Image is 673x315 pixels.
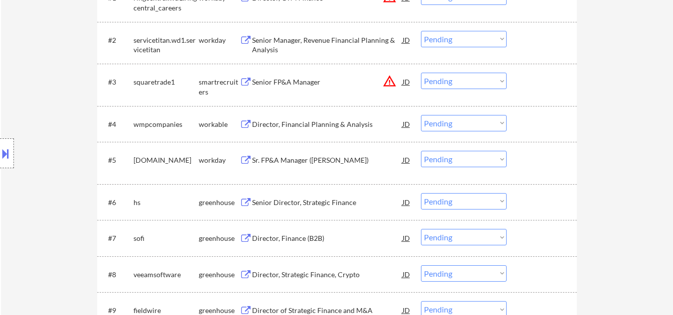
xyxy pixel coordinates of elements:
div: Senior Director, Strategic Finance [252,198,403,208]
button: warning_amber [383,74,397,88]
div: smartrecruiters [199,77,240,97]
div: Director, Finance (B2B) [252,233,403,243]
div: veeamsoftware [134,270,199,280]
div: greenhouse [199,270,240,280]
div: workable [199,119,240,129]
div: JD [402,193,411,211]
div: Senior Manager, Revenue Financial Planning & Analysis [252,35,403,55]
div: greenhouse [199,233,240,243]
div: Sr. FP&A Manager ([PERSON_NAME]) [252,155,403,165]
div: JD [402,115,411,133]
div: Director, Financial Planning & Analysis [252,119,403,129]
div: #8 [108,270,126,280]
div: Director, Strategic Finance, Crypto [252,270,403,280]
div: JD [402,265,411,283]
div: servicetitan.wd1.servicetitan [134,35,199,55]
div: JD [402,229,411,247]
div: workday [199,155,240,165]
div: #2 [108,35,126,45]
div: greenhouse [199,198,240,208]
div: JD [402,31,411,49]
div: workday [199,35,240,45]
div: JD [402,73,411,91]
div: JD [402,151,411,169]
div: Senior FP&A Manager [252,77,403,87]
